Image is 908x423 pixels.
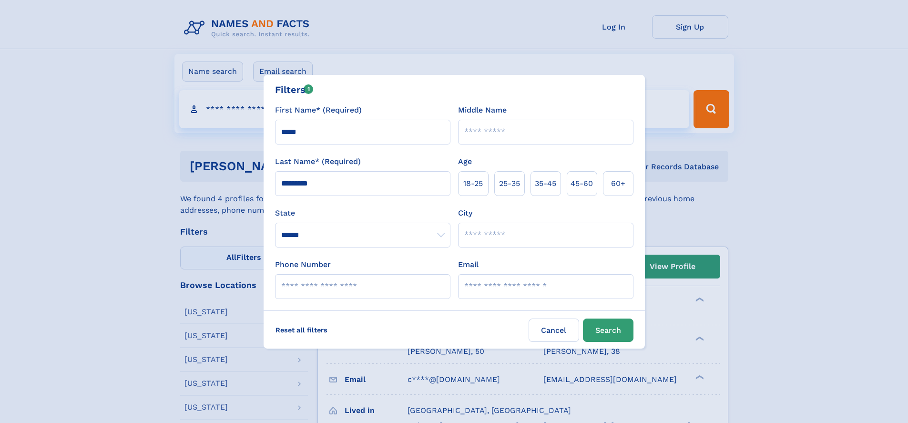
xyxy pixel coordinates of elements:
label: Reset all filters [269,319,334,341]
button: Search [583,319,633,342]
label: First Name* (Required) [275,104,362,116]
label: Last Name* (Required) [275,156,361,167]
label: Cancel [529,319,579,342]
label: Age [458,156,472,167]
span: 18‑25 [463,178,483,189]
span: 60+ [611,178,625,189]
label: Phone Number [275,259,331,270]
label: Middle Name [458,104,507,116]
label: City [458,207,472,219]
span: 45‑60 [571,178,593,189]
span: 35‑45 [535,178,556,189]
div: Filters [275,83,314,97]
label: Email [458,259,479,270]
label: State [275,207,450,219]
span: 25‑35 [499,178,520,189]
